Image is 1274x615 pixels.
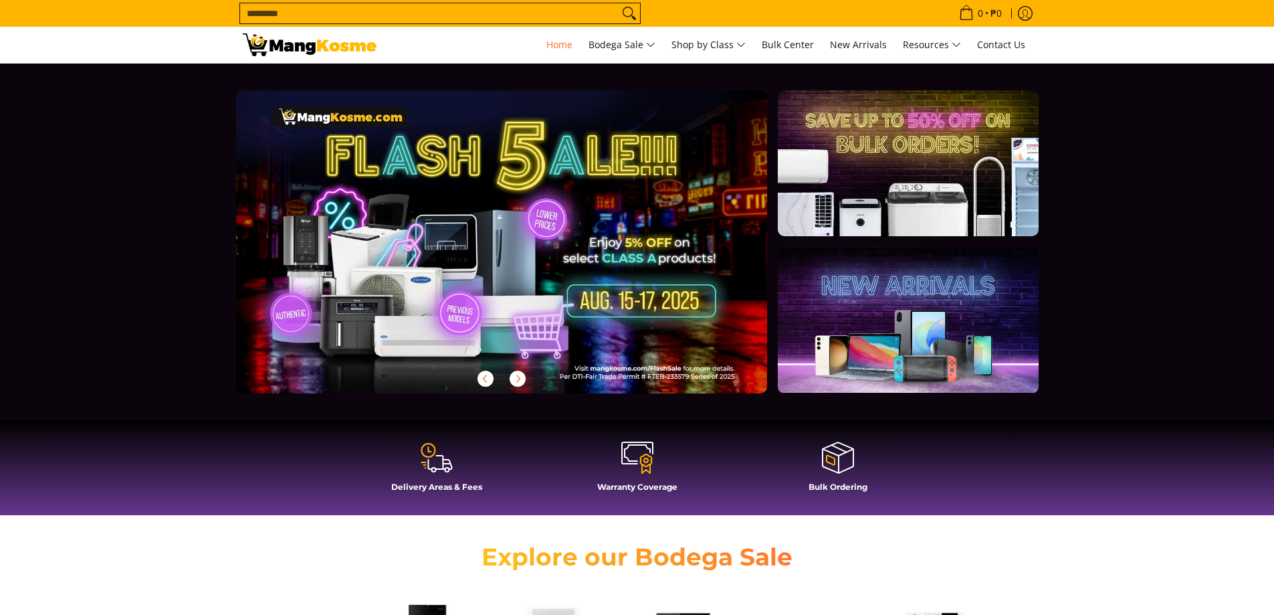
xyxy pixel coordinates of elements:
[744,440,932,502] a: Bulk Ordering
[755,27,821,63] a: Bulk Center
[540,27,579,63] a: Home
[443,542,831,572] h2: Explore our Bodega Sale
[896,27,968,63] a: Resources
[665,27,752,63] a: Shop by Class
[503,364,532,393] button: Next
[955,6,1006,21] span: •
[970,27,1032,63] a: Contact Us
[976,9,985,18] span: 0
[744,482,932,492] h4: Bulk Ordering
[823,27,893,63] a: New Arrivals
[343,440,530,502] a: Delivery Areas & Fees
[471,364,500,393] button: Previous
[236,90,811,415] a: More
[762,38,814,51] span: Bulk Center
[830,38,887,51] span: New Arrivals
[903,37,961,54] span: Resources
[546,38,572,51] span: Home
[544,440,731,502] a: Warranty Coverage
[243,33,377,56] img: Mang Kosme: Your Home Appliances Warehouse Sale Partner!
[988,9,1004,18] span: ₱0
[671,37,746,54] span: Shop by Class
[390,27,1032,63] nav: Main Menu
[589,37,655,54] span: Bodega Sale
[582,27,662,63] a: Bodega Sale
[619,3,640,23] button: Search
[544,482,731,492] h4: Warranty Coverage
[977,38,1025,51] span: Contact Us
[343,482,530,492] h4: Delivery Areas & Fees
